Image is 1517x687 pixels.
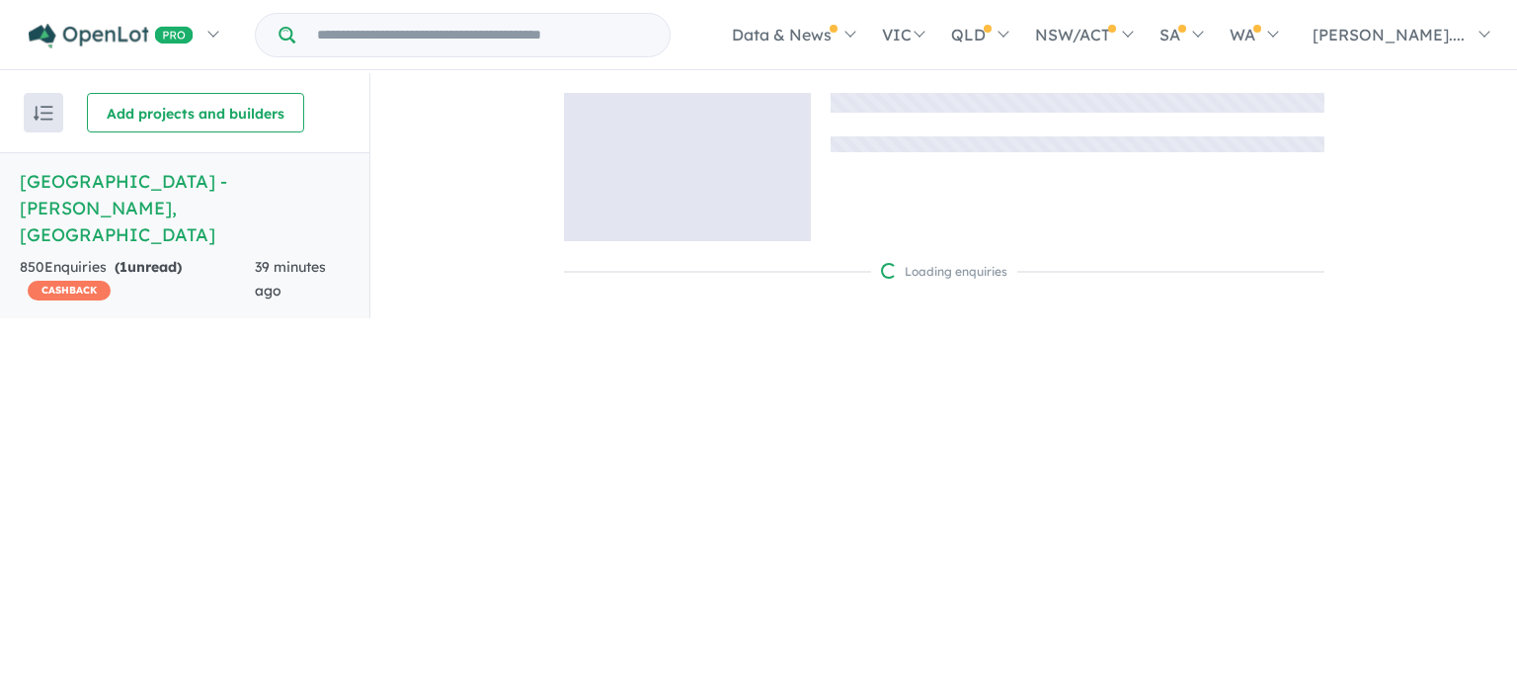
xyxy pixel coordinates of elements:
[299,14,666,56] input: Try estate name, suburb, builder or developer
[120,258,127,276] span: 1
[34,106,53,121] img: sort.svg
[115,258,182,276] strong: ( unread)
[1313,25,1465,44] span: [PERSON_NAME]....
[20,256,255,303] div: 850 Enquir ies
[87,93,304,132] button: Add projects and builders
[20,168,350,248] h5: [GEOGRAPHIC_DATA] - [PERSON_NAME] , [GEOGRAPHIC_DATA]
[28,281,111,301] span: CASHBACK
[255,258,326,300] span: 39 minutes ago
[881,262,1007,282] div: Loading enquiries
[29,24,194,48] img: Openlot PRO Logo White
